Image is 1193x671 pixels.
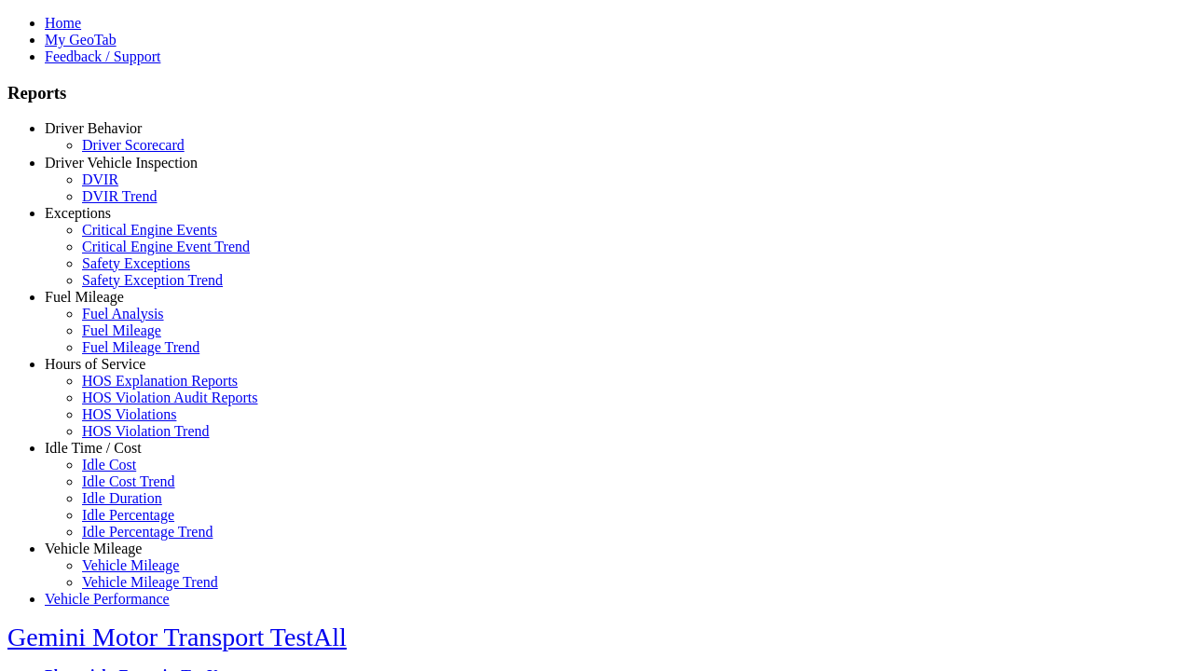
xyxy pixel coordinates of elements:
a: HOS Violation Trend [82,423,210,439]
a: Critical Engine Event Trend [82,239,250,254]
a: Idle Cost [82,457,136,472]
a: Safety Exceptions [82,255,190,271]
a: Driver Scorecard [82,137,185,153]
a: DVIR [82,171,118,187]
a: Fuel Mileage [82,322,161,338]
a: Fuel Mileage [45,289,124,305]
a: Safety Exception Trend [82,272,223,288]
a: DVIR Trend [82,188,157,204]
a: Exceptions [45,205,111,221]
a: HOS Violation Audit Reports [82,390,258,405]
a: Hours of Service [45,356,145,372]
a: Idle Percentage Trend [82,524,213,540]
a: Driver Vehicle Inspection [45,155,198,171]
a: HOS Violations [82,406,176,422]
a: Fuel Analysis [82,306,164,322]
a: Critical Engine Events [82,222,217,238]
a: Driver Behavior [45,120,142,136]
a: My GeoTab [45,32,117,48]
a: Feedback / Support [45,48,160,64]
a: Idle Percentage [82,507,174,523]
a: Idle Time / Cost [45,440,142,456]
a: Fuel Mileage Trend [82,339,199,355]
a: Vehicle Mileage Trend [82,574,218,590]
h3: Reports [7,83,1186,103]
a: Home [45,15,81,31]
a: Vehicle Mileage [45,541,142,556]
a: Vehicle Mileage [82,557,179,573]
a: Vehicle Performance [45,591,170,607]
a: Idle Cost Trend [82,473,175,489]
a: HOS Explanation Reports [82,373,238,389]
a: Gemini Motor Transport TestAll [7,623,347,651]
a: Idle Duration [82,490,162,506]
